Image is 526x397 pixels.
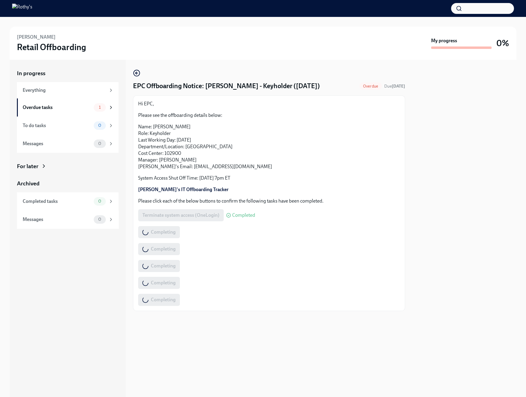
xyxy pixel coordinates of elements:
[133,82,320,91] h4: EPC Offboarding Notice: [PERSON_NAME] - Keyholder ([DATE])
[17,180,119,187] a: Archived
[12,4,32,13] img: Rothy's
[23,216,91,223] div: Messages
[95,217,105,222] span: 0
[17,135,119,153] a: Messages0
[138,187,229,192] a: [PERSON_NAME]'s IT Offboarding Tracker
[17,192,119,210] a: Completed tasks0
[17,82,119,98] a: Everything
[17,210,119,229] a: Messages0
[138,175,400,181] p: System Access Shut Off Time: [DATE] 7pm ET
[23,104,91,111] div: Overdue tasks
[138,123,400,170] p: Name: [PERSON_NAME] Role: Keyholder Last Working Day: [DATE] Department/Location: [GEOGRAPHIC_DAT...
[384,83,405,89] span: August 12th, 2025 09:00
[17,162,38,170] div: For later
[359,84,382,88] span: Overdue
[17,42,86,53] h3: Retail Offboarding
[496,38,509,49] h3: 0%
[232,213,255,218] span: Completed
[138,101,400,107] p: Hi EPC,
[17,162,119,170] a: For later
[95,141,105,146] span: 0
[431,37,457,44] strong: My progress
[95,105,104,110] span: 1
[17,98,119,117] a: Overdue tasks1
[138,112,400,119] p: Please see the offboarding details below:
[17,69,119,77] a: In progress
[95,123,105,128] span: 0
[23,122,91,129] div: To do tasks
[392,84,405,89] strong: [DATE]
[95,199,105,203] span: 0
[384,84,405,89] span: Due
[17,117,119,135] a: To do tasks0
[23,198,91,205] div: Completed tasks
[138,198,400,204] p: Please click each of the below buttons to confirm the following tasks have been completed.
[23,140,91,147] div: Messages
[17,34,56,40] h6: [PERSON_NAME]
[23,87,106,94] div: Everything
